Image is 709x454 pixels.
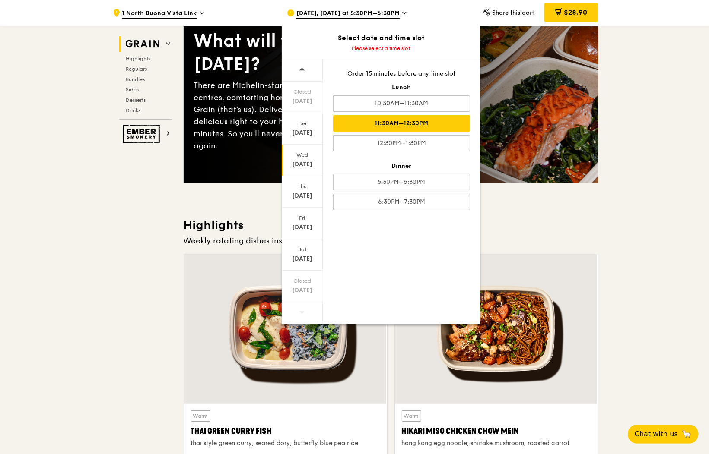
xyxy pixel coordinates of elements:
span: Highlights [126,56,151,62]
div: Wed [283,151,321,158]
span: 🦙 [681,429,692,439]
span: Drinks [126,107,141,113]
div: Select date and time slot [282,33,480,43]
div: 10:30AM–11:30AM [333,95,470,112]
div: Closed [283,88,321,95]
div: thai style green curry, seared dory, butterfly blue pea rice [191,439,380,448]
div: Closed [283,277,321,284]
div: Dinner [333,162,470,170]
div: What will you eat [DATE]? [194,29,391,76]
span: Desserts [126,97,146,103]
div: Warm [191,410,210,422]
span: Chat with us [635,429,678,439]
div: Thu [283,183,321,190]
div: Please select a time slot [282,45,480,52]
div: Thai Green Curry Fish [191,425,380,437]
div: 12:30PM–1:30PM [333,135,470,151]
div: [DATE] [283,286,321,295]
div: Lunch [333,83,470,92]
img: Grain web logo [123,36,162,52]
h3: Highlights [184,218,598,233]
div: [DATE] [283,97,321,106]
div: Weekly rotating dishes inspired by flavours from around the world. [184,235,598,247]
img: Ember Smokery web logo [123,125,162,143]
div: Tue [283,120,321,127]
div: [DATE] [283,192,321,200]
span: Regulars [126,66,147,72]
span: Sides [126,87,139,93]
div: There are Michelin-star restaurants, hawker centres, comforting home-cooked classics… and Grain (... [194,79,391,152]
div: [DATE] [283,255,321,263]
div: 6:30PM–7:30PM [333,194,470,210]
div: [DATE] [283,160,321,169]
span: $28.90 [564,8,587,16]
div: [DATE] [283,223,321,232]
div: Warm [402,410,421,422]
div: Hikari Miso Chicken Chow Mein [402,425,591,437]
div: 5:30PM–6:30PM [333,174,470,190]
div: [DATE] [283,129,321,137]
button: Chat with us🦙 [628,425,699,444]
span: 1 North Buona Vista Link [122,9,197,19]
span: Share this cart [492,9,534,16]
div: Fri [283,214,321,221]
div: Sat [283,246,321,253]
span: Bundles [126,76,145,82]
div: hong kong egg noodle, shiitake mushroom, roasted carrot [402,439,591,448]
span: [DATE], [DATE] at 5:30PM–6:30PM [296,9,400,19]
div: Order 15 minutes before any time slot [333,69,470,78]
div: 11:30AM–12:30PM [333,115,470,132]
